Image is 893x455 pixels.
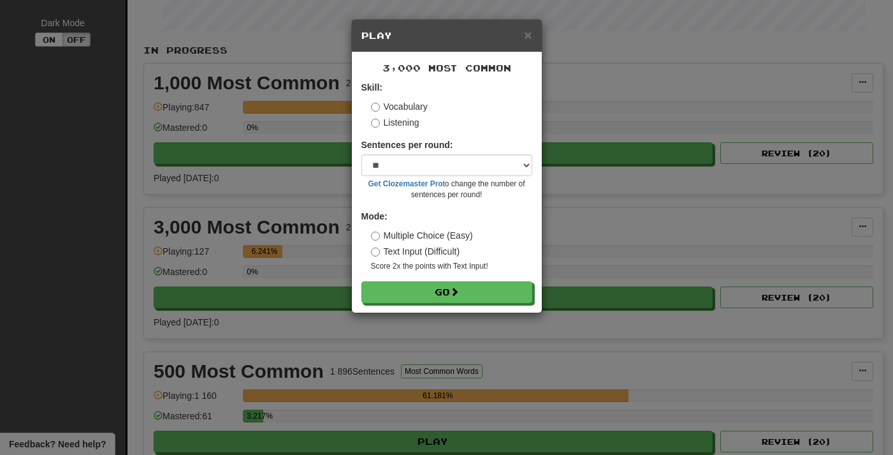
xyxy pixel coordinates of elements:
[361,211,388,221] strong: Mode:
[371,116,419,129] label: Listening
[371,100,428,113] label: Vocabulary
[361,29,532,42] h5: Play
[371,232,380,241] input: Multiple Choice (Easy)
[371,103,380,112] input: Vocabulary
[371,245,460,258] label: Text Input (Difficult)
[382,63,511,73] span: 3,000 Most Common
[371,229,473,242] label: Multiple Choice (Easy)
[361,281,532,303] button: Go
[371,248,380,257] input: Text Input (Difficult)
[524,28,532,41] button: Close
[371,261,532,272] small: Score 2x the points with Text Input !
[361,82,382,93] strong: Skill:
[361,179,532,200] small: to change the number of sentences per round!
[368,179,443,188] a: Get Clozemaster Pro
[361,138,453,151] label: Sentences per round:
[524,27,532,42] span: ×
[371,119,380,128] input: Listening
